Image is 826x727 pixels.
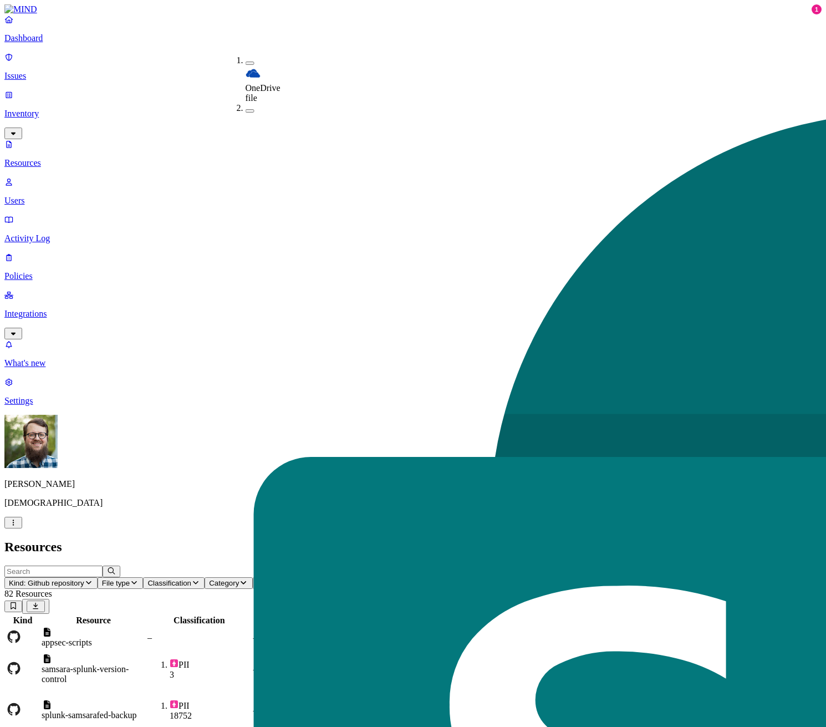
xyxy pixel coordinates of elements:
[6,616,39,626] div: Kind
[170,659,179,668] img: pii
[4,33,822,43] p: Dashboard
[246,83,281,103] span: OneDrive file
[4,139,822,168] a: Resources
[4,589,52,598] span: 82 Resources
[4,196,822,206] p: Users
[4,377,822,406] a: Settings
[4,252,822,281] a: Policies
[147,633,152,642] span: –
[4,566,103,577] input: Search
[4,358,822,368] p: What's new
[4,14,822,43] a: Dashboard
[170,700,179,709] img: pii
[4,177,822,206] a: Users
[147,616,251,626] div: Classification
[812,4,822,14] div: 1
[9,579,84,587] span: Kind: Github repository
[102,579,130,587] span: File type
[246,65,261,81] img: onedrive
[4,540,822,555] h2: Resources
[4,233,822,243] p: Activity Log
[42,638,145,648] div: appsec-scripts
[170,670,251,680] div: 3
[4,52,822,81] a: Issues
[170,700,251,711] div: PII
[4,109,822,119] p: Inventory
[4,4,822,14] a: MIND
[6,660,22,676] img: github
[6,701,22,717] img: github
[4,90,822,138] a: Inventory
[4,158,822,168] p: Resources
[4,4,37,14] img: MIND
[42,616,145,626] div: Resource
[4,290,822,338] a: Integrations
[4,479,822,489] p: [PERSON_NAME]
[4,215,822,243] a: Activity Log
[170,659,251,670] div: PII
[42,710,145,720] div: splunk-samsarafed-backup
[4,396,822,406] p: Settings
[4,498,822,508] p: [DEMOGRAPHIC_DATA]
[4,415,58,468] img: Rick Heil
[147,579,191,587] span: Classification
[4,339,822,368] a: What's new
[4,271,822,281] p: Policies
[4,71,822,81] p: Issues
[170,711,251,721] div: 18752
[6,629,22,644] img: github
[4,309,822,319] p: Integrations
[209,579,239,587] span: Category
[42,664,145,684] div: samsara-splunk-version-control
